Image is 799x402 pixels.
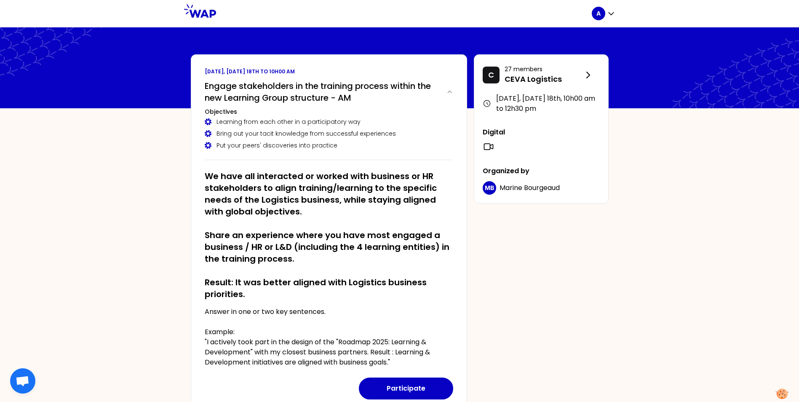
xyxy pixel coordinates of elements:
[505,65,583,73] p: 27 members
[205,141,453,150] div: Put your peers' discoveries into practice
[205,170,453,300] h2: We have all interacted or worked with business or HR stakeholders to align training/learning to t...
[596,9,601,18] p: A
[205,80,453,104] button: Engage stakeholders in the training process within the new Learning Group structure - AM
[485,184,494,192] p: MB
[483,94,600,114] div: [DATE], [DATE] 18th , 10h00 am to 12h30 pm
[205,68,453,75] p: [DATE], [DATE] 18th to 10h00 am
[488,69,494,81] p: C
[205,307,453,367] p: Answer in one or two key sentences. Example: "I actively took part in the design of the "Roadmap ...
[205,80,440,104] h2: Engage stakeholders in the training process within the new Learning Group structure - AM
[10,368,35,394] div: Open chat
[205,118,453,126] div: Learning from each other in a participatory way
[483,127,600,137] p: Digital
[483,166,600,176] p: Organized by
[592,7,615,20] button: A
[205,107,453,116] h3: Objectives
[500,183,560,193] span: Marine Bourgeaud
[205,129,453,138] div: Bring out your tacit knowledge from successful experiences
[505,73,583,85] p: CEVA Logistics
[359,378,453,399] button: Participate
